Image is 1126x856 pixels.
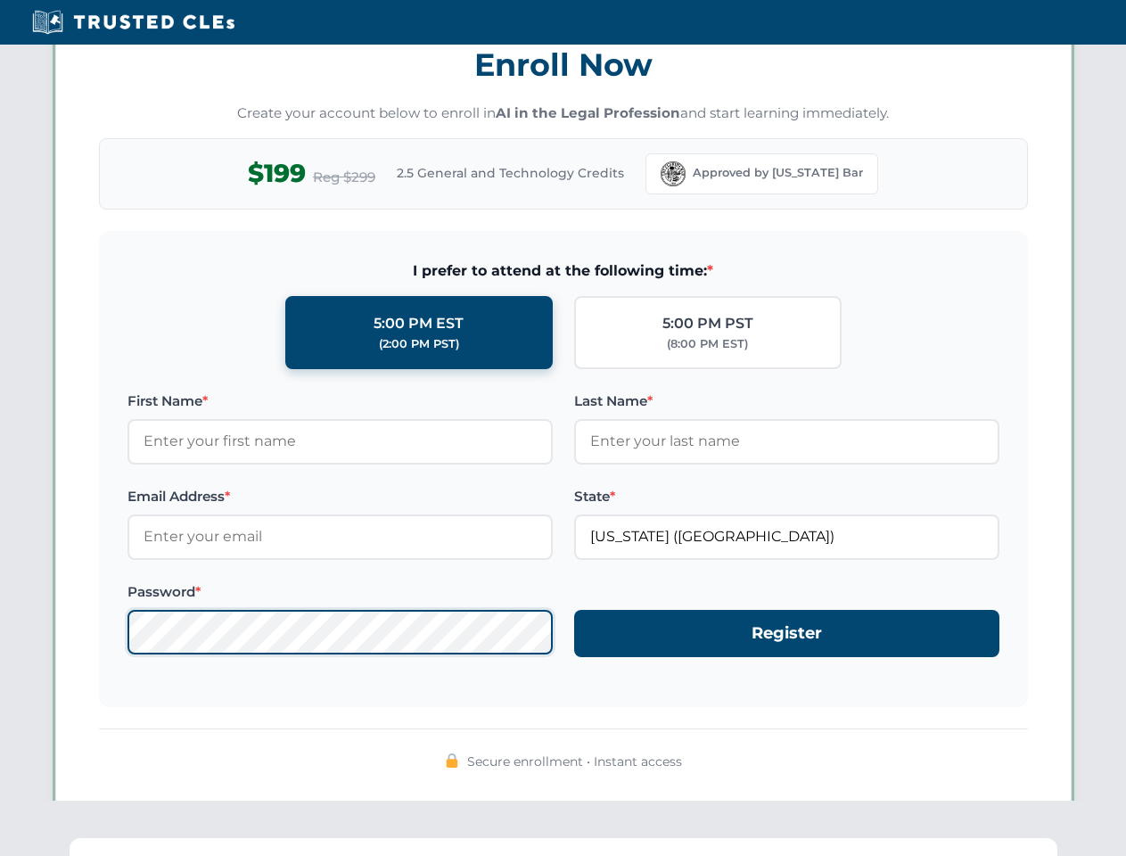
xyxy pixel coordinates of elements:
[574,419,999,464] input: Enter your last name
[574,514,999,559] input: Florida (FL)
[574,391,999,412] label: Last Name
[574,486,999,507] label: State
[445,753,459,768] img: 🔒
[127,486,553,507] label: Email Address
[496,104,680,121] strong: AI in the Legal Profession
[127,514,553,559] input: Enter your email
[99,103,1028,124] p: Create your account below to enroll in and start learning immediately.
[374,312,464,335] div: 5:00 PM EST
[662,312,753,335] div: 5:00 PM PST
[574,610,999,657] button: Register
[27,9,240,36] img: Trusted CLEs
[127,391,553,412] label: First Name
[127,581,553,603] label: Password
[313,167,375,188] span: Reg $299
[661,161,686,186] img: Florida Bar
[127,419,553,464] input: Enter your first name
[397,163,624,183] span: 2.5 General and Technology Credits
[127,259,999,283] span: I prefer to attend at the following time:
[379,335,459,353] div: (2:00 PM PST)
[693,164,863,182] span: Approved by [US_STATE] Bar
[667,335,748,353] div: (8:00 PM EST)
[248,153,306,193] span: $199
[467,752,682,771] span: Secure enrollment • Instant access
[99,37,1028,93] h3: Enroll Now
